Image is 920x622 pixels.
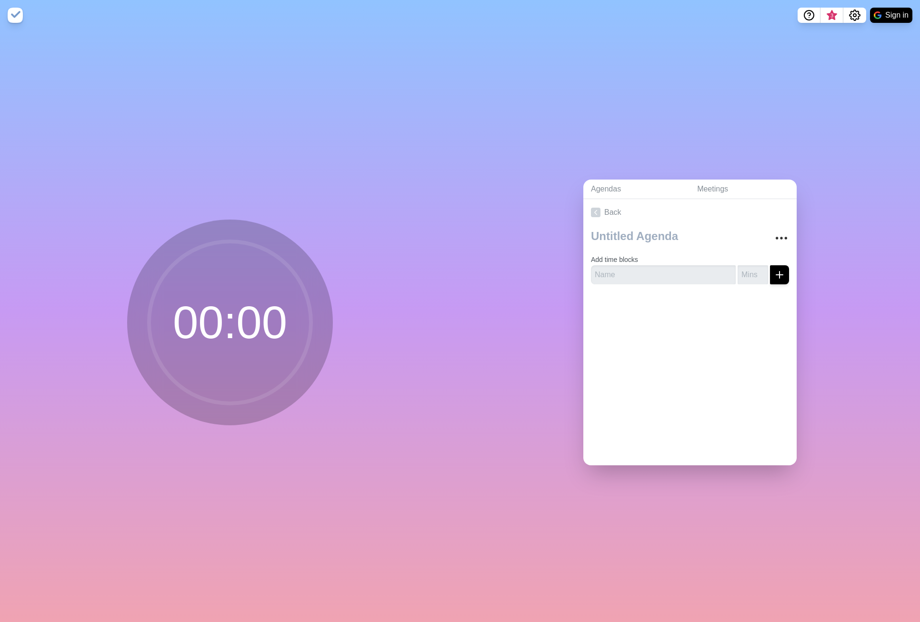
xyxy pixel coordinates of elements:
[738,265,768,284] input: Mins
[8,8,23,23] img: timeblocks logo
[690,180,797,199] a: Meetings
[820,8,843,23] button: What’s new
[591,265,736,284] input: Name
[772,229,791,248] button: More
[591,256,638,263] label: Add time blocks
[870,8,912,23] button: Sign in
[828,12,836,20] span: 3
[874,11,881,19] img: google logo
[583,199,797,226] a: Back
[798,8,820,23] button: Help
[843,8,866,23] button: Settings
[583,180,690,199] a: Agendas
